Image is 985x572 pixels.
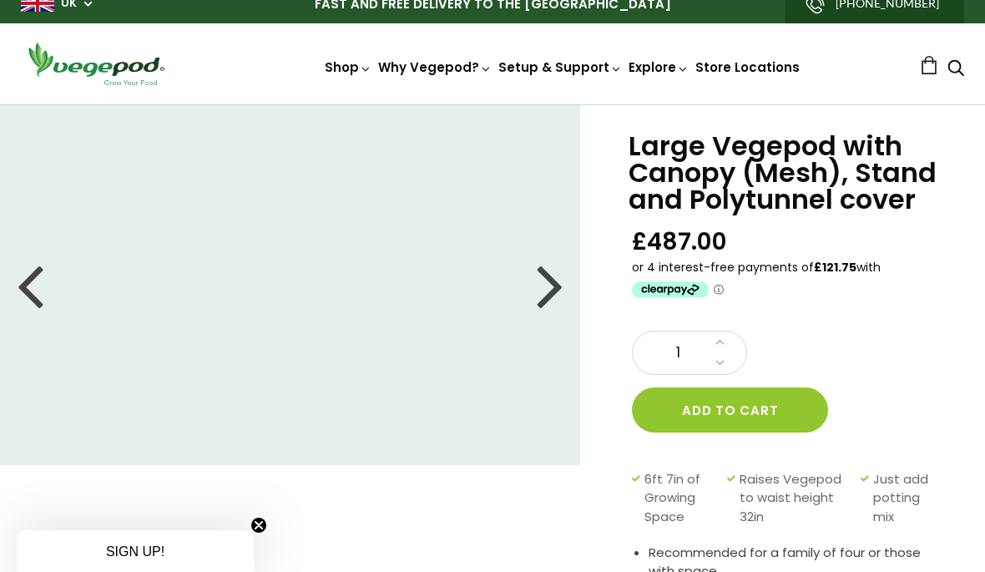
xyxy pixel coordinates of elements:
span: 6ft 7in of Growing Space [644,470,719,527]
button: Close teaser [250,517,267,534]
button: Add to cart [632,387,828,433]
a: Store Locations [695,58,800,76]
h1: Large Vegepod with Canopy (Mesh), Stand and Polytunnel cover [629,133,943,213]
span: Raises Vegepod to waist height 32in [740,470,852,527]
img: Vegepod [21,40,171,88]
a: Search [947,61,964,78]
a: Shop [325,58,371,76]
div: SIGN UP!Close teaser [17,530,254,572]
a: Decrease quantity by 1 [710,352,730,374]
span: Just add potting mix [873,470,935,527]
a: Why Vegepod? [378,58,492,76]
a: Increase quantity by 1 [710,332,730,353]
span: SIGN UP! [106,544,164,559]
a: Explore [629,58,689,76]
span: 1 [649,342,706,364]
a: Setup & Support [498,58,622,76]
span: £487.00 [632,226,727,257]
